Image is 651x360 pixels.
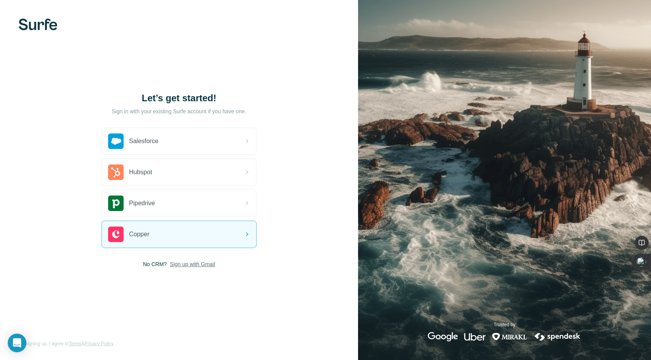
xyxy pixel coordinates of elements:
[494,321,515,328] p: Trusted by
[8,334,26,352] div: Open Intercom Messenger
[108,227,124,242] img: copper's logo
[129,137,158,146] span: Salesforce
[464,332,486,341] img: uber's logo
[129,230,149,239] span: Copper
[112,107,246,115] p: Sign in with your existing Surfe account if you have one.
[428,332,458,341] img: google's logo
[69,341,81,346] a: Terms
[19,340,114,347] span: By signing up, I agree to &
[170,260,215,268] button: Sign up with Gmail
[102,92,257,104] h1: Let’s get started!
[129,168,152,177] span: Hubspot
[108,133,124,149] img: salesforce's logo
[84,341,114,346] a: Privacy Policy
[108,196,124,211] img: pipedrive's logo
[143,260,167,268] span: No CRM?
[492,332,527,341] img: mirakl's logo
[108,164,124,180] img: hubspot's logo
[19,19,57,30] img: Surfe's logo
[129,199,155,208] span: Pipedrive
[534,332,582,341] img: spendesk's logo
